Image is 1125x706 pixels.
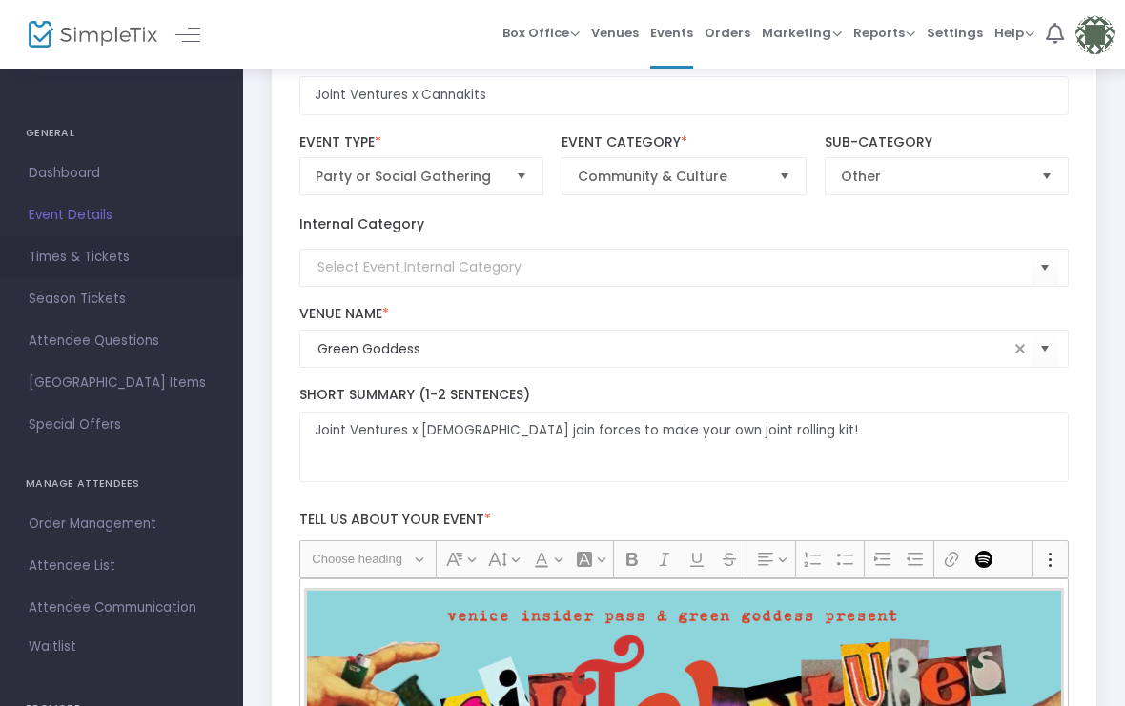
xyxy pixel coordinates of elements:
span: Choose heading [312,548,411,571]
button: Select [1032,330,1058,369]
span: Settings [927,9,983,57]
span: Short Summary (1-2 Sentences) [299,385,530,404]
button: Select [1032,248,1058,287]
button: Select [1033,158,1060,194]
span: Venues [591,9,639,57]
span: Other [841,167,1026,186]
label: Event Name [299,52,1070,70]
span: Order Management [29,512,215,536]
span: Box Office [502,24,580,42]
span: Attendee List [29,554,215,578]
h4: GENERAL [26,114,217,152]
span: Times & Tickets [29,245,215,270]
div: Editor toolbar [299,540,1070,578]
span: clear [1009,337,1032,360]
button: Select [508,158,535,194]
label: Event Type [299,134,543,151]
span: Attendee Questions [29,329,215,353]
span: Special Offers [29,413,215,437]
span: Events [650,9,693,57]
span: Community & Culture [578,167,763,186]
span: Waitlist [29,637,76,656]
span: Season Tickets [29,287,215,312]
label: Sub-Category [825,134,1069,151]
span: Help [994,24,1034,42]
span: [GEOGRAPHIC_DATA] Items [29,371,215,395]
label: Event Category [562,134,806,151]
label: Internal Category [299,214,424,234]
span: Marketing [762,24,842,42]
span: Reports [853,24,915,42]
label: Venue Name [299,306,1070,323]
span: Party or Social Gathering [316,167,501,186]
span: Attendee Communication [29,595,215,620]
label: Tell us about your event [290,501,1078,540]
h4: MANAGE ATTENDEES [26,465,217,503]
span: Event Details [29,203,215,228]
button: Select [771,158,798,194]
span: Orders [705,9,750,57]
span: Dashboard [29,161,215,186]
input: Select Venue [317,339,1010,359]
button: Choose heading [303,545,432,575]
input: Select Event Internal Category [317,257,1033,277]
input: Enter Event Name [299,76,1070,115]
